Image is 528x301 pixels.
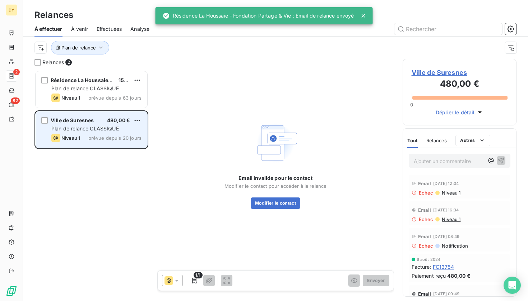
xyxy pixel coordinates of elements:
[441,216,460,222] span: Niveau 1
[238,175,312,182] span: Email invalide pour le contact
[51,117,94,123] span: Ville de Suresnes
[253,120,298,166] img: Empty state
[51,77,169,83] span: Résidence La Houssaie Fondation Partage & Vie
[51,125,119,132] span: Plan de relance CLASSIQUE
[34,9,73,21] h3: Relances
[6,285,17,297] img: Logo LeanPay
[412,272,446,279] span: Paiement reçu
[130,25,149,33] span: Analyse
[418,207,431,213] span: Email
[88,135,142,141] span: prévue depuis 20 jours
[417,257,441,262] span: 6 août 2024
[88,95,142,101] span: prévue depuis 63 jours
[224,183,327,189] span: Modifier le contact pour accéder à la relance
[407,138,418,143] span: Tout
[419,190,434,196] span: Echec
[418,291,431,297] span: Email
[107,117,130,123] span: 480,00 €
[434,108,486,116] button: Déplier le détail
[426,138,447,143] span: Relances
[418,234,431,239] span: Email
[441,190,460,196] span: Niveau 1
[61,135,80,141] span: Niveau 1
[61,45,96,51] span: Plan de relance
[97,25,122,33] span: Effectuées
[419,216,434,222] span: Echec
[433,263,454,271] span: FC13754
[436,109,475,116] span: Déplier le détail
[34,70,148,301] div: grid
[504,277,521,294] div: Open Intercom Messenger
[194,272,202,278] span: 1/1
[418,181,431,186] span: Email
[65,59,72,66] span: 2
[119,77,140,83] span: 158,40 €
[412,263,431,271] span: Facture :
[51,41,109,54] button: Plan de relance
[42,59,64,66] span: Relances
[6,4,17,16] div: DY
[363,275,389,286] button: Envoyer
[447,272,470,279] span: 480,00 €
[71,25,88,33] span: À venir
[412,77,508,92] h3: 480,00 €
[410,102,413,107] span: 0
[163,9,354,22] div: Résidence La Houssaie - Fondation Partage & Vie : Email de relance envoyé
[11,97,20,104] span: 82
[13,69,20,75] span: 2
[433,292,459,296] span: [DATE] 09:49
[251,197,300,209] button: Modifier le contact
[61,95,80,101] span: Niveau 1
[433,208,459,212] span: [DATE] 16:34
[455,135,490,146] button: Autres
[394,23,502,35] input: Rechercher
[51,85,119,91] span: Plan de relance CLASSIQUE
[412,68,508,77] span: Ville de Suresnes
[433,234,459,239] span: [DATE] 08:49
[34,25,62,33] span: À effectuer
[441,243,468,249] span: Notification
[433,181,459,186] span: [DATE] 12:04
[419,243,434,249] span: Echec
